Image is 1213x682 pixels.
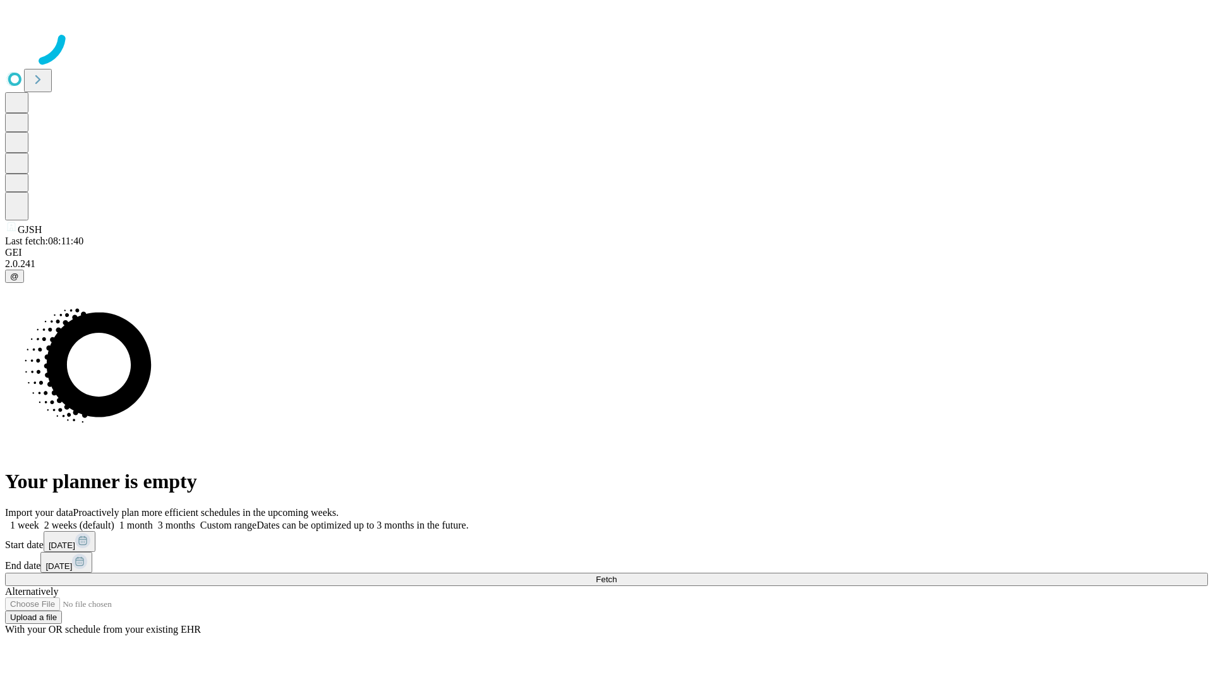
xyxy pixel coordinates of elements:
[5,586,58,597] span: Alternatively
[10,272,19,281] span: @
[73,507,339,518] span: Proactively plan more efficient schedules in the upcoming weeks.
[5,270,24,283] button: @
[5,573,1208,586] button: Fetch
[5,531,1208,552] div: Start date
[5,258,1208,270] div: 2.0.241
[5,611,62,624] button: Upload a file
[49,541,75,550] span: [DATE]
[44,531,95,552] button: [DATE]
[5,552,1208,573] div: End date
[5,247,1208,258] div: GEI
[10,520,39,530] span: 1 week
[200,520,256,530] span: Custom range
[40,552,92,573] button: [DATE]
[596,575,617,584] span: Fetch
[5,624,201,635] span: With your OR schedule from your existing EHR
[119,520,153,530] span: 1 month
[45,561,72,571] span: [DATE]
[5,470,1208,493] h1: Your planner is empty
[158,520,195,530] span: 3 months
[18,224,42,235] span: GJSH
[5,236,83,246] span: Last fetch: 08:11:40
[44,520,114,530] span: 2 weeks (default)
[256,520,468,530] span: Dates can be optimized up to 3 months in the future.
[5,507,73,518] span: Import your data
